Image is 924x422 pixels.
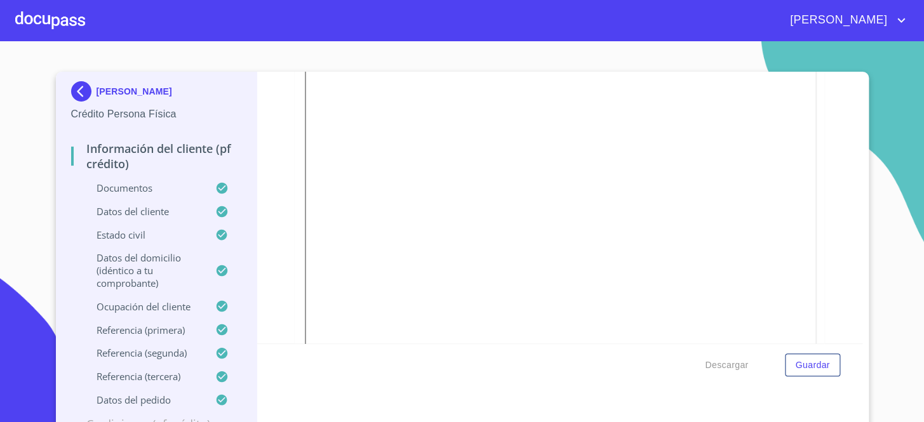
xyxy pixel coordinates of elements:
[705,357,748,373] span: Descargar
[71,205,216,218] p: Datos del cliente
[795,357,829,373] span: Guardar
[71,81,242,107] div: [PERSON_NAME]
[700,353,753,377] button: Descargar
[780,10,909,30] button: account of current user
[97,86,172,96] p: [PERSON_NAME]
[71,81,97,102] img: Docupass spot blue
[71,393,216,406] p: Datos del pedido
[785,353,840,377] button: Guardar
[71,300,216,313] p: Ocupación del Cliente
[780,10,894,30] span: [PERSON_NAME]
[71,228,216,241] p: Estado Civil
[71,370,216,383] p: Referencia (tercera)
[71,181,216,194] p: Documentos
[71,251,216,289] p: Datos del domicilio (idéntico a tu comprobante)
[305,27,817,369] iframe: Comprobante de Domicilio
[71,141,242,171] p: Información del cliente (PF crédito)
[71,107,242,122] p: Crédito Persona Física
[71,324,216,336] p: Referencia (primera)
[71,346,216,359] p: Referencia (segunda)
